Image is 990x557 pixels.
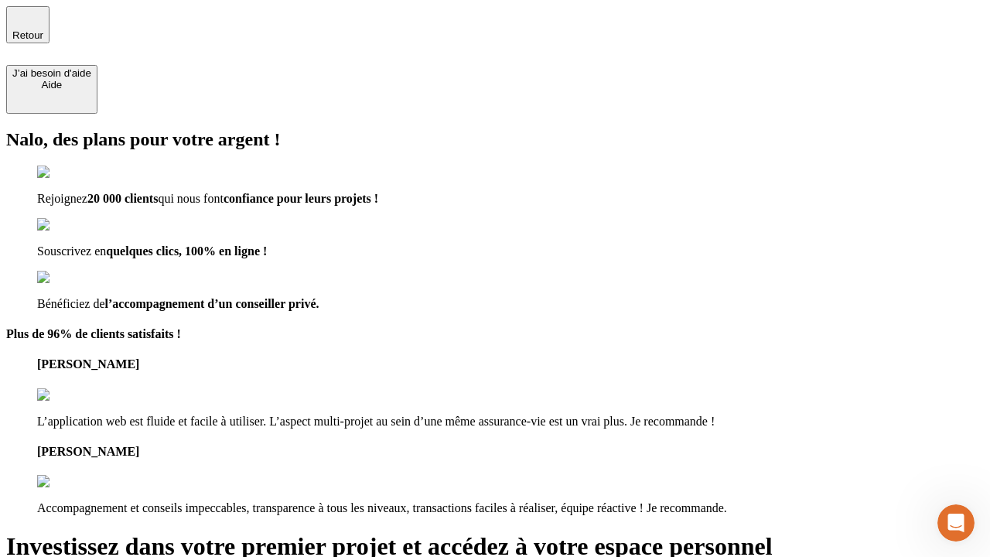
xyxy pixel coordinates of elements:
img: reviews stars [37,388,114,402]
span: Bénéficiez de [37,297,105,310]
span: confiance pour leurs projets ! [224,192,378,205]
span: Souscrivez en [37,244,106,258]
span: Rejoignez [37,192,87,205]
span: Retour [12,29,43,41]
span: 20 000 clients [87,192,159,205]
h2: Nalo, des plans pour votre argent ! [6,129,984,150]
img: checkmark [37,271,104,285]
iframe: Intercom live chat [937,504,975,542]
img: checkmark [37,166,104,179]
h4: [PERSON_NAME] [37,445,984,459]
p: Accompagnement et conseils impeccables, transparence à tous les niveaux, transactions faciles à r... [37,501,984,515]
h4: [PERSON_NAME] [37,357,984,371]
span: l’accompagnement d’un conseiller privé. [105,297,319,310]
p: L’application web est fluide et facile à utiliser. L’aspect multi-projet au sein d’une même assur... [37,415,984,429]
img: reviews stars [37,475,114,489]
span: qui nous font [158,192,223,205]
button: Retour [6,6,49,43]
img: checkmark [37,218,104,232]
div: J’ai besoin d'aide [12,67,91,79]
h4: Plus de 96% de clients satisfaits ! [6,327,984,341]
span: quelques clics, 100% en ligne ! [106,244,267,258]
div: Aide [12,79,91,91]
button: J’ai besoin d'aideAide [6,65,97,114]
